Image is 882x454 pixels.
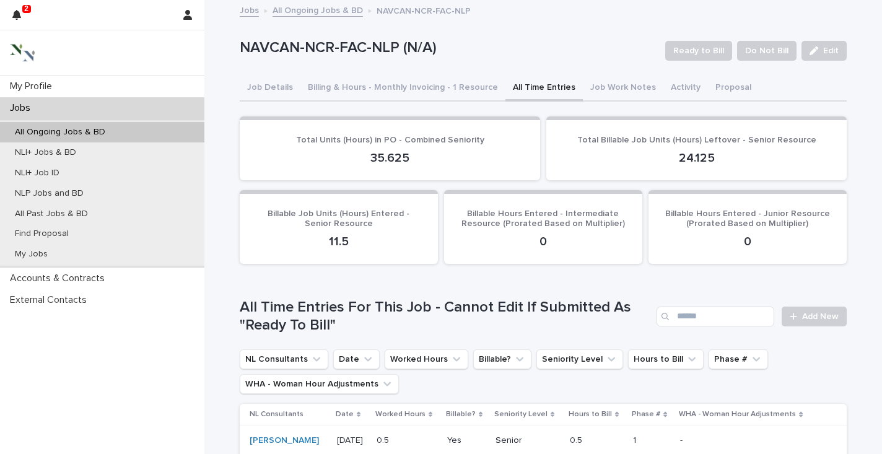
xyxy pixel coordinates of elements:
button: All Time Entries [505,76,583,102]
button: WHA - Woman Hour Adjustments [240,374,399,394]
input: Search [657,307,774,326]
button: Job Work Notes [583,76,663,102]
button: Billing & Hours - Monthly Invoicing - 1 Resource [300,76,505,102]
p: NLP Jobs and BD [5,188,94,199]
button: Proposal [708,76,759,102]
button: Do Not Bill [737,41,797,61]
button: Seniority Level [536,349,623,369]
p: Hours to Bill [569,408,612,421]
span: Edit [823,46,839,55]
p: All Ongoing Jobs & BD [5,127,115,138]
button: NL Consultants [240,349,328,369]
button: Billable? [473,349,531,369]
button: Hours to Bill [628,349,704,369]
a: All Ongoing Jobs & BD [273,2,363,17]
button: Worked Hours [385,349,468,369]
p: Billable? [446,408,476,421]
span: Billable Hours Entered - Intermediate Resource (Prorated Based on Multiplier) [461,209,625,229]
button: Date [333,349,380,369]
p: NLI+ Job ID [5,168,69,178]
p: My Jobs [5,249,58,260]
p: WHA - Woman Hour Adjustments [679,408,796,421]
p: 0 [459,234,627,249]
p: Jobs [5,102,40,114]
p: 24.125 [561,151,832,165]
a: Jobs [240,2,259,17]
p: Accounts & Contracts [5,273,115,284]
a: [PERSON_NAME] [250,435,319,446]
button: Phase # [709,349,768,369]
p: NAVCAN-NCR-FAC-NLP [377,3,471,17]
p: - [680,435,758,446]
span: Add New [802,312,839,321]
p: Senior [496,435,560,446]
p: External Contacts [5,294,97,306]
span: Total Units (Hours) in PO - Combined Seniority [296,136,484,144]
p: My Profile [5,81,62,92]
p: All Past Jobs & BD [5,209,98,219]
p: Yes [447,435,486,446]
p: 35.625 [255,151,525,165]
p: Phase # [632,408,660,421]
div: 2 [12,7,28,30]
p: NLI+ Jobs & BD [5,147,86,158]
p: Worked Hours [375,408,426,421]
p: 0.5 [570,433,585,446]
p: [DATE] [337,433,365,446]
button: Job Details [240,76,300,102]
span: Total Billable Job Units (Hours) Leftover - Senior Resource [577,136,816,144]
p: 0 [663,234,832,249]
img: 3bAFpBnQQY6ys9Fa9hsD [10,40,35,65]
p: 2 [24,4,28,13]
span: Do Not Bill [745,45,788,57]
button: Ready to Bill [665,41,732,61]
button: Activity [663,76,708,102]
p: 0.5 [377,433,391,446]
button: Edit [801,41,847,61]
p: NAVCAN-NCR-FAC-NLP (N/A) [240,39,655,57]
span: Billable Hours Entered - Junior Resource (Prorated Based on Multiplier) [665,209,830,229]
p: Date [336,408,354,421]
h1: All Time Entries For This Job - Cannot Edit If Submitted As "Ready To Bill" [240,299,652,334]
span: Ready to Bill [673,45,724,57]
p: Seniority Level [494,408,548,421]
p: NL Consultants [250,408,303,421]
p: 1 [633,435,670,446]
p: 11.5 [255,234,423,249]
p: Find Proposal [5,229,79,239]
span: Billable Job Units (Hours) Entered - Senior Resource [268,209,409,229]
a: Add New [782,307,847,326]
